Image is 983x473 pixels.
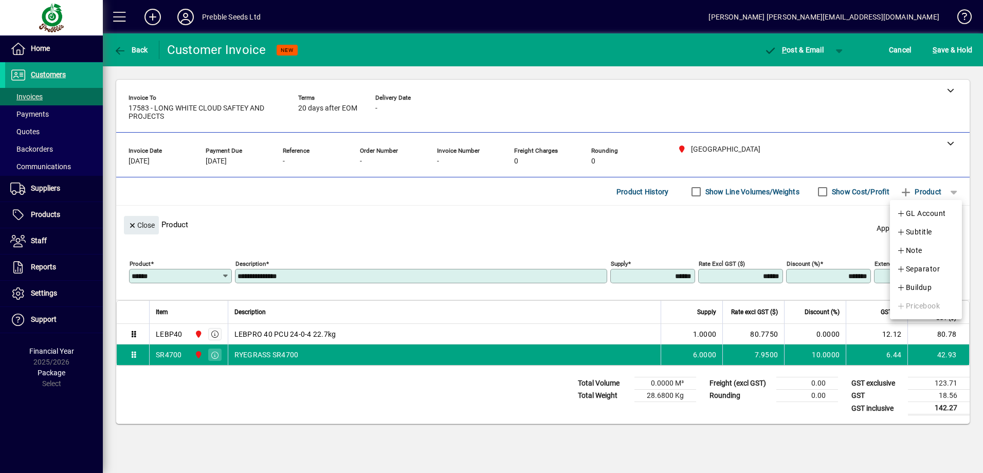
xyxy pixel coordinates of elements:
span: Pricebook [897,300,940,312]
span: GL Account [897,207,946,220]
button: GL Account [890,204,962,223]
span: Separator [897,263,940,275]
button: Buildup [890,278,962,297]
span: Note [897,244,922,257]
span: Subtitle [897,226,932,238]
button: Note [890,241,962,260]
span: Buildup [897,281,932,294]
button: Pricebook [890,297,962,315]
button: Subtitle [890,223,962,241]
button: Separator [890,260,962,278]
